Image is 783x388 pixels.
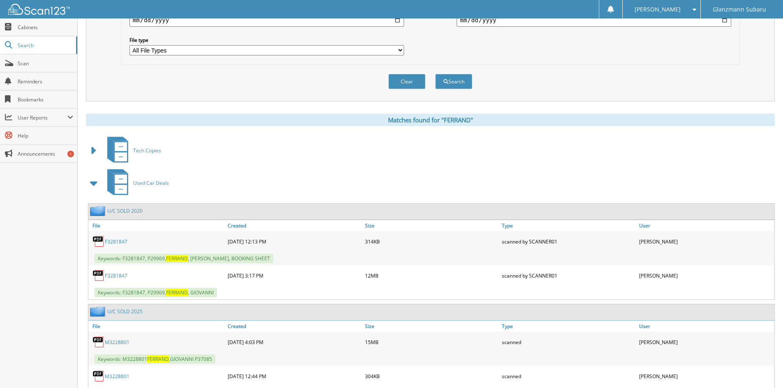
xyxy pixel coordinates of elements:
[92,336,105,348] img: PDF.png
[88,321,226,332] a: File
[363,220,500,231] a: Size
[18,132,73,139] span: Help
[18,24,73,31] span: Cabinets
[166,289,188,296] span: FERRAND
[90,206,107,216] img: folder2.png
[637,233,774,250] div: [PERSON_NAME]
[226,267,363,284] div: [DATE] 3:17 PM
[363,233,500,250] div: 314KB
[226,321,363,332] a: Created
[637,220,774,231] a: User
[226,233,363,250] div: [DATE] 12:13 PM
[133,179,169,186] span: Used Car Deals
[388,74,425,89] button: Clear
[105,238,127,245] a: F3281847
[637,368,774,384] div: [PERSON_NAME]
[637,334,774,350] div: [PERSON_NAME]
[129,37,404,44] label: File type
[500,267,637,284] div: scanned by SCANNER01
[500,233,637,250] div: scanned by SCANNER01
[147,356,169,363] span: FERRAND
[457,14,731,27] input: end
[435,74,472,89] button: Search
[363,334,500,350] div: 15MB
[363,321,500,332] a: Size
[713,7,766,12] span: Glanzmann Subaru
[105,272,127,279] a: F3281847
[88,220,226,231] a: File
[637,267,774,284] div: [PERSON_NAME]
[363,267,500,284] div: 12MB
[226,334,363,350] div: [DATE] 4:03 PM
[90,306,107,317] img: folder2.png
[67,151,74,157] div: 1
[102,134,161,167] a: Tech Copies
[18,78,73,85] span: Reminders
[95,288,217,297] span: Keywords: F3281847, P29969, , GIOVANNI
[92,235,105,248] img: PDF.png
[226,220,363,231] a: Created
[18,60,73,67] span: Scan
[107,308,143,315] a: U/C SOLD 2025
[133,147,161,154] span: Tech Copies
[18,150,73,157] span: Announcements
[92,370,105,382] img: PDF.png
[500,321,637,332] a: Type
[105,339,129,346] a: M3228801
[500,368,637,384] div: scanned
[95,354,215,364] span: Keywords: M3228801 ,GIOVANNI P37085
[129,14,404,27] input: start
[635,7,681,12] span: [PERSON_NAME]
[500,220,637,231] a: Type
[500,334,637,350] div: scanned
[92,269,105,282] img: PDF.png
[18,96,73,103] span: Bookmarks
[105,373,129,380] a: M3228801
[166,255,188,262] span: FERRAND
[86,114,775,126] div: Matches found for "FERRAND"
[8,4,70,15] img: scan123-logo-white.svg
[95,254,273,263] span: Keywords: F3281847, P29969, , [PERSON_NAME], BOOKING SHEET
[363,368,500,384] div: 304KB
[18,42,72,49] span: Search
[102,167,169,199] a: Used Car Deals
[226,368,363,384] div: [DATE] 12:44 PM
[18,114,67,121] span: User Reports
[637,321,774,332] a: User
[107,207,143,214] a: U/C SOLD 2020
